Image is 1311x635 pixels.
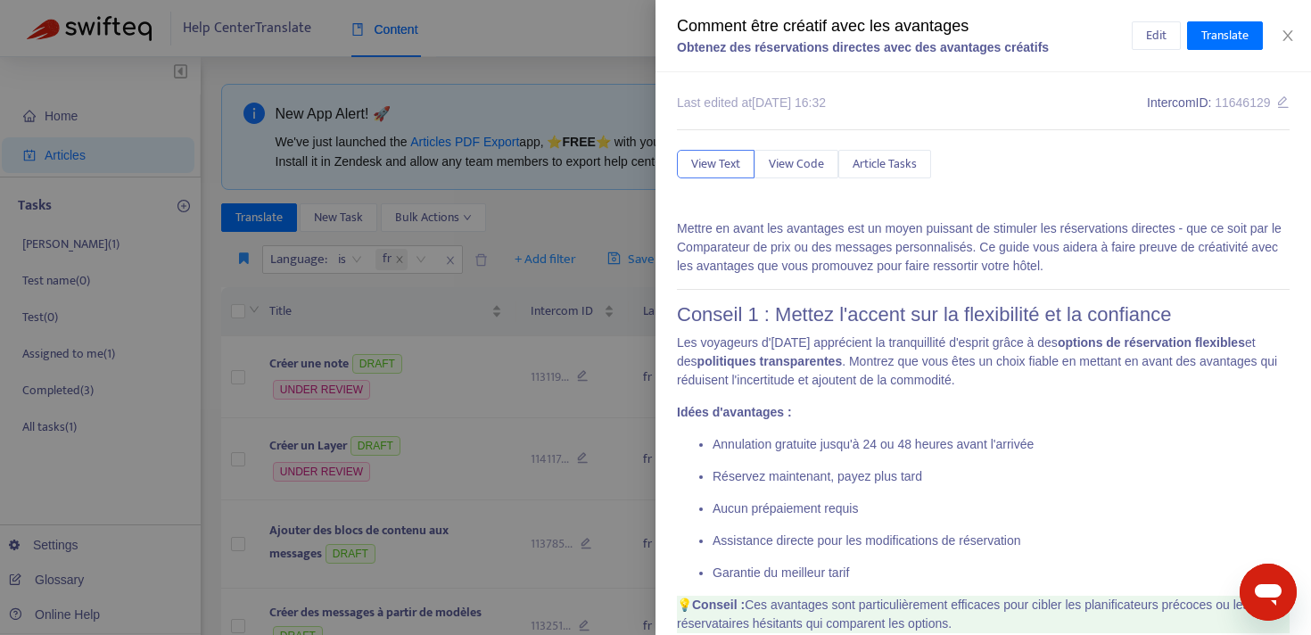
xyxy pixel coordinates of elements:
button: View Text [677,150,754,178]
p: Réservez maintenant, payez plus tard [713,467,1290,486]
span: close [1281,29,1295,43]
span: Translate [1201,26,1249,45]
span: Article Tasks [853,154,917,174]
button: Close [1275,28,1300,45]
button: Translate [1187,21,1263,50]
div: Comment être créatif avec les avantages [677,14,1132,38]
span: View Code [769,154,824,174]
div: Intercom ID: [1147,94,1290,112]
p: 💡 Ces avantages sont particulièrement efficaces pour cibler les planificateurs précoces ou les ré... [677,596,1290,633]
h1: Conseil 1 : Mettez l'accent sur la flexibilité et la confiance [677,303,1290,326]
span: 11646129 [1215,95,1270,110]
div: Obtenez des réservations directes avec des avantages créatifs [677,38,1132,57]
p: Aucun prépaiement requis [713,499,1290,518]
b: options de réservation flexibles [1058,335,1245,350]
button: View Code [754,150,838,178]
p: Garantie du meilleur tarif [713,564,1290,582]
button: Article Tasks [838,150,931,178]
button: Edit [1132,21,1181,50]
b: Conseil : [692,598,745,612]
p: Assistance directe pour les modifications de réservation [713,532,1290,550]
span: Edit [1146,26,1167,45]
p: Mettre en avant les avantages est un moyen puissant de stimuler les réservations directes - que c... [677,219,1290,276]
b: Idées d'avantages : [677,405,792,419]
div: Last edited at [DATE] 16:32 [677,94,826,112]
p: Les voyageurs d'[DATE] apprécient la tranquillité d'esprit grâce à des et des . Montrez que vous ... [677,334,1290,390]
span: View Text [691,154,740,174]
iframe: Button to launch messaging window [1240,564,1297,621]
b: politiques transparentes [697,354,843,368]
p: Annulation gratuite jusqu'à 24 ou 48 heures avant l'arrivée [713,435,1290,454]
